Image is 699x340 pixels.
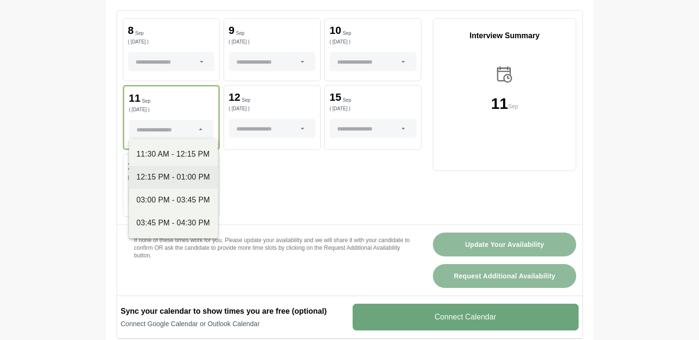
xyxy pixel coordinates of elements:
[142,99,151,104] p: Sep
[491,96,508,111] p: 11
[128,175,215,180] p: ( [DATE] )
[433,264,577,288] button: Request Additional Availability
[137,171,210,183] div: 12:15 PM - 01:00 PM
[137,217,210,229] div: 03:45 PM - 04:30 PM
[433,30,576,42] p: Interview Summary
[129,93,140,104] p: 11
[330,25,341,36] p: 10
[137,194,210,206] div: 03:00 PM - 03:45 PM
[353,304,579,330] v-button: Connect Calendar
[433,233,577,256] button: Update Your Availability
[343,31,351,36] p: Sep
[330,106,416,111] p: ( [DATE] )
[121,319,347,329] p: Connect Google Calendar or Outlook Calendar
[229,106,315,111] p: ( [DATE] )
[229,25,235,36] p: 9
[134,236,410,259] p: If none of these times work for you. Please update your availability and we will share it with yo...
[343,98,351,103] p: Sep
[129,107,214,112] p: ( [DATE] )
[135,31,144,36] p: Sep
[128,161,140,171] p: 16
[229,92,240,103] p: 12
[508,102,518,111] p: Sep
[330,92,341,103] p: 15
[236,31,245,36] p: Sep
[495,64,515,85] img: calender
[128,40,215,44] p: ( [DATE] )
[242,98,250,103] p: Sep
[137,149,210,160] div: 11:30 AM - 12:15 PM
[330,40,416,44] p: ( [DATE] )
[128,25,134,36] p: 8
[121,306,347,317] h2: Sync your calendar to show times you are free (optional)
[229,40,315,44] p: ( [DATE] )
